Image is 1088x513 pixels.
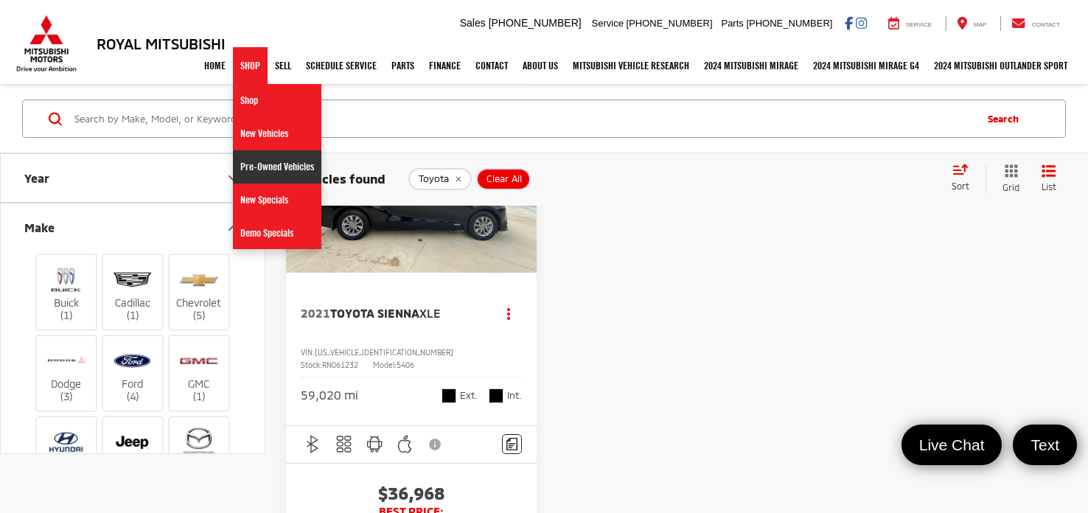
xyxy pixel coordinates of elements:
span: List [1042,181,1056,193]
span: 2021 [301,306,330,320]
a: Demo Specials [233,217,321,249]
a: Parts: Opens in a new tab [384,47,422,84]
img: Royal Mitsubishi in Baton Rouge, LA) [46,262,86,296]
label: Chevrolet (5) [170,262,229,321]
button: View Disclaimer [423,429,448,460]
button: Actions [496,301,522,327]
input: Search by Make, Model, or Keyword [73,101,973,136]
a: Pre-Owned Vehicles [233,150,321,184]
a: Facebook: Click to visit our Facebook page [845,17,853,29]
span: Toyota [419,173,449,185]
a: Service [877,16,943,31]
a: Contact [468,47,515,84]
a: New Vehicles [233,117,321,150]
span: [PHONE_NUMBER] [489,17,582,29]
img: Royal Mitsubishi in Baton Rouge, LA) [112,262,153,296]
div: 59,020 mi [301,387,358,404]
button: Clear All [476,168,531,190]
span: Int. [507,388,522,402]
label: GMC (1) [170,343,229,403]
span: $36,968 [301,482,522,504]
label: Mazda (1) [170,425,229,484]
a: Sell [268,47,299,84]
span: Text [1023,435,1067,455]
img: Android Auto [366,435,384,453]
img: Mitsubishi [13,15,80,72]
button: Comments [502,434,522,454]
a: Live Chat [902,425,1002,465]
span: Service [592,18,624,29]
span: Model: [373,360,397,369]
a: Finance [422,47,468,84]
label: Ford (4) [103,343,163,403]
span: Service [906,21,932,28]
span: Live Chat [912,435,992,455]
span: 5406 [397,360,414,369]
a: 2024 Mitsubishi Mirage [697,47,806,84]
a: 2021Toyota SiennaXLE [301,305,481,321]
a: Shop [233,47,268,84]
span: dropdown dots [507,307,510,319]
span: VIN: [301,348,315,357]
button: MakeMake [1,203,266,251]
span: 4 vehicles found [286,171,386,186]
img: 3rd Row Seating [335,435,353,453]
span: Midnight Black Metallic [442,388,456,403]
button: Grid View [986,164,1031,194]
span: Contact [1032,21,1060,28]
span: XLE [419,306,440,320]
a: Text [1013,425,1077,465]
a: New Specials [233,184,321,217]
img: Apple CarPlay [396,435,414,453]
img: Royal Mitsubishi in Baton Rouge, LA) [178,262,219,296]
button: YearYear [1,154,266,202]
a: Contact [1000,16,1071,31]
img: Royal Mitsubishi in Baton Rouge, LA) [178,425,219,459]
button: Search [973,100,1040,137]
img: Bluetooth® [304,435,322,453]
span: Ext. [460,388,478,402]
a: Schedule Service: Opens in a new tab [299,47,384,84]
div: Make [225,218,243,236]
span: Parts [721,18,743,29]
img: Royal Mitsubishi in Baton Rouge, LA) [112,425,153,459]
label: Hyundai (3) [37,425,97,484]
div: Make [24,220,55,234]
div: Year [24,171,49,185]
a: Shop [233,84,321,117]
a: Instagram: Click to visit our Instagram page [856,17,867,29]
span: Toyota Sienna [330,306,419,320]
span: Graphite [489,388,503,403]
label: Jeep (2) [103,425,163,484]
label: Cadillac (1) [103,262,163,321]
a: Map [946,16,997,31]
span: Grid [1002,181,1019,194]
span: [PHONE_NUMBER] [627,18,713,29]
img: Comments [506,438,518,450]
img: Royal Mitsubishi in Baton Rouge, LA) [46,425,86,459]
a: 2024 Mitsubishi Mirage G4 [806,47,927,84]
img: Royal Mitsubishi in Baton Rouge, LA) [112,343,153,378]
h3: Royal Mitsubishi [97,35,226,52]
span: Map [974,21,986,28]
a: Mitsubishi Vehicle Research [565,47,697,84]
button: List View [1031,164,1067,194]
a: About Us [515,47,565,84]
img: Royal Mitsubishi in Baton Rouge, LA) [46,343,86,378]
button: remove Toyota [408,168,472,190]
span: [US_VEHICLE_IDENTIFICATION_NUMBER] [315,348,453,357]
img: Royal Mitsubishi in Baton Rouge, LA) [178,343,219,378]
span: Stock: [301,360,322,369]
a: Home [197,47,233,84]
span: Sales [460,17,486,29]
label: Dodge (3) [37,343,97,403]
label: Buick (1) [37,262,97,321]
a: 2024 Mitsubishi Outlander SPORT [927,47,1075,84]
span: [PHONE_NUMBER] [746,18,832,29]
span: Clear All [487,173,522,185]
div: Year [225,169,243,186]
button: Select sort value [944,164,986,193]
span: Sort [952,181,969,191]
span: RN061232 [322,360,358,369]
